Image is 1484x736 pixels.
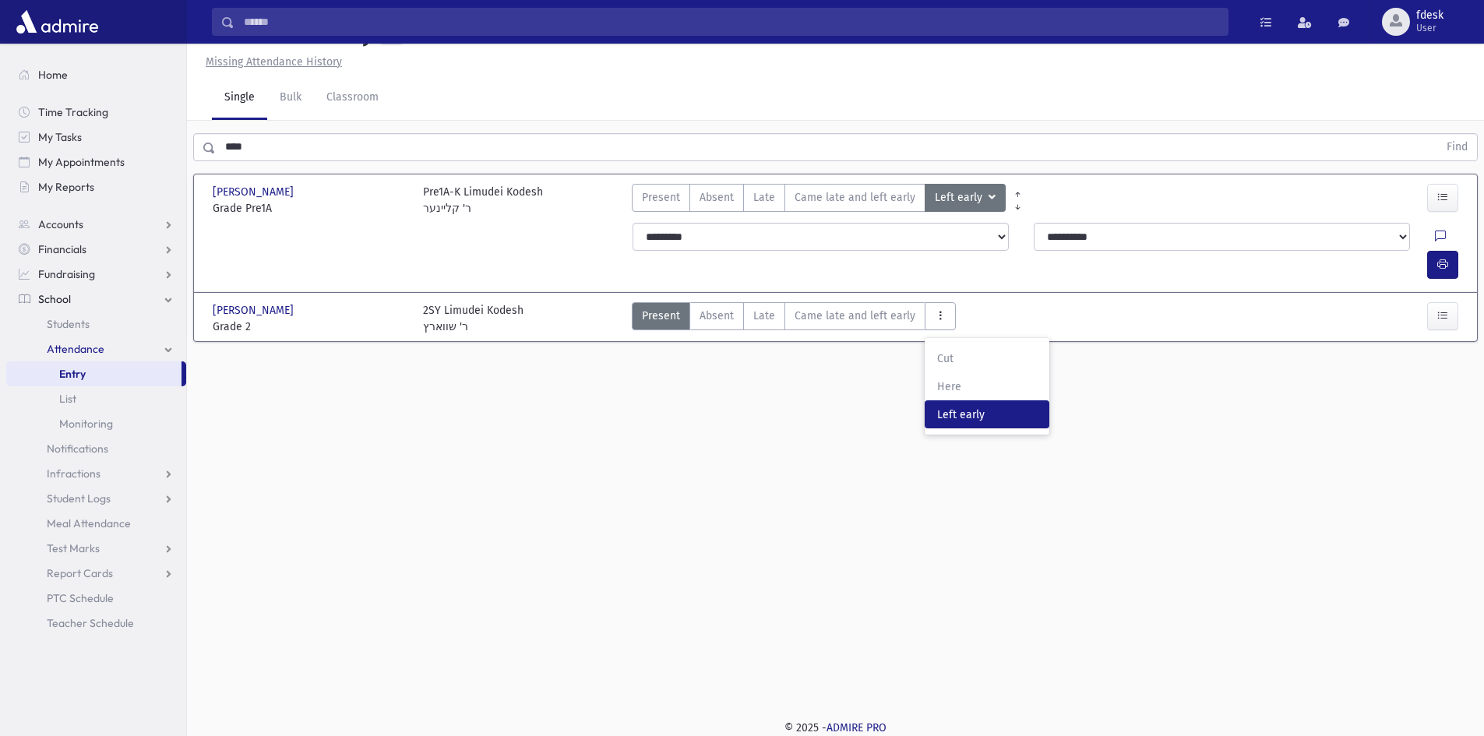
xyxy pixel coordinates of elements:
span: My Appointments [38,155,125,169]
a: Meal Attendance [6,511,186,536]
span: School [38,292,71,306]
span: [PERSON_NAME] [213,302,297,319]
span: Home [38,68,68,82]
span: Fundraising [38,267,95,281]
span: Left early [935,189,985,206]
span: User [1416,22,1443,34]
a: Attendance [6,336,186,361]
div: © 2025 - [212,720,1459,736]
a: My Tasks [6,125,186,150]
a: Students [6,312,186,336]
span: Came late and left early [795,189,915,206]
span: Meal Attendance [47,516,131,530]
span: Teacher Schedule [47,616,134,630]
a: Entry [6,361,182,386]
span: Student Logs [47,491,111,505]
input: Search [234,8,1228,36]
span: Notifications [47,442,108,456]
a: Fundraising [6,262,186,287]
u: Missing Attendance History [206,55,342,69]
a: Report Cards [6,561,186,586]
span: List [59,392,76,406]
a: Infractions [6,461,186,486]
a: Classroom [314,76,391,120]
button: Left early [925,184,1006,212]
span: Financials [38,242,86,256]
span: Monitoring [59,417,113,431]
a: Student Logs [6,486,186,511]
span: Here [937,379,1037,395]
span: Test Marks [47,541,100,555]
span: Present [642,189,680,206]
span: Late [753,189,775,206]
span: [PERSON_NAME] [213,184,297,200]
span: Left early [937,407,1037,423]
span: fdesk [1416,9,1443,22]
span: My Tasks [38,130,82,144]
span: Cut [937,350,1037,367]
a: Teacher Schedule [6,611,186,636]
span: Students [47,317,90,331]
span: PTC Schedule [47,591,114,605]
div: AttTypes [632,184,1006,217]
a: Notifications [6,436,186,461]
button: Find [1437,134,1477,160]
a: Home [6,62,186,87]
span: Absent [700,189,734,206]
a: Test Marks [6,536,186,561]
div: AttTypes [632,302,956,335]
span: Time Tracking [38,105,108,119]
span: Accounts [38,217,83,231]
a: Missing Attendance History [199,55,342,69]
span: Late [753,308,775,324]
img: AdmirePro [12,6,102,37]
span: Infractions [47,467,100,481]
span: Grade Pre1A [213,200,407,217]
a: Accounts [6,212,186,237]
a: Bulk [267,76,314,120]
a: List [6,386,186,411]
span: Attendance [47,342,104,356]
div: Pre1A-K Limudei Kodesh ר' קליינער [423,184,543,217]
a: Single [212,76,267,120]
span: Report Cards [47,566,113,580]
span: My Reports [38,180,94,194]
span: Grade 2 [213,319,407,335]
span: Present [642,308,680,324]
span: Entry [59,367,86,381]
a: Financials [6,237,186,262]
a: PTC Schedule [6,586,186,611]
span: Came late and left early [795,308,915,324]
a: School [6,287,186,312]
a: My Appointments [6,150,186,174]
a: Time Tracking [6,100,186,125]
div: 2SY Limudei Kodesh ר' שווארץ [423,302,523,335]
span: Absent [700,308,734,324]
a: Monitoring [6,411,186,436]
div: Left early [925,338,1049,435]
a: My Reports [6,174,186,199]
